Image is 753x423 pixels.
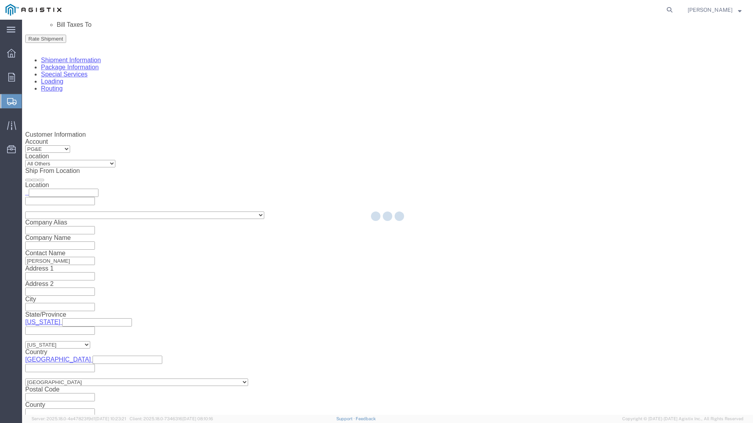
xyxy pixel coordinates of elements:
[182,416,213,421] span: [DATE] 08:10:16
[95,416,126,421] span: [DATE] 10:23:21
[130,416,213,421] span: Client: 2025.18.0-7346316
[622,416,744,422] span: Copyright © [DATE]-[DATE] Agistix Inc., All Rights Reserved
[32,416,126,421] span: Server: 2025.18.0-4e47823f9d1
[356,416,376,421] a: Feedback
[687,5,742,15] button: [PERSON_NAME]
[336,416,356,421] a: Support
[688,6,733,14] span: Ken Callaway
[6,4,61,16] img: logo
